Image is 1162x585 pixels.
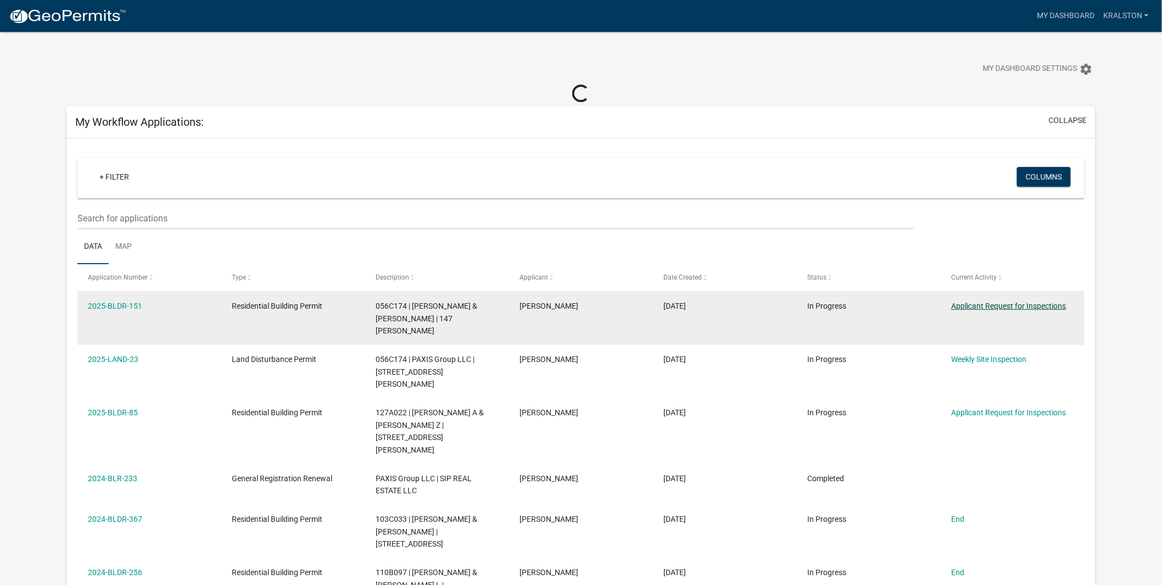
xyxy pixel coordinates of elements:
span: 05/13/2025 [664,302,686,310]
span: In Progress [808,408,847,417]
span: Kate Ralston [519,408,578,417]
a: kralston [1099,5,1153,26]
button: Columns [1017,167,1071,187]
a: 2024-BLDR-367 [88,515,142,523]
a: 2025-BLDR-85 [88,408,138,417]
span: Applicant [519,274,548,281]
span: Date Created [664,274,702,281]
span: 04/17/2025 [664,355,686,364]
a: Applicant Request for Inspections [952,302,1066,310]
datatable-header-cell: Current Activity [941,264,1085,291]
span: 103C033 | GUMBS JASON & SUSAN | 105 CHEHAW CT [376,515,477,549]
span: My Dashboard Settings [983,63,1077,76]
a: Map [109,230,138,265]
span: In Progress [808,355,847,364]
span: Completed [808,474,845,483]
span: 12/11/2024 [664,474,686,483]
datatable-header-cell: Status [797,264,941,291]
datatable-header-cell: Description [365,264,509,291]
span: 056C174 | PAXIS Group LLC | 147 THOMAS DR [376,355,474,389]
span: PAXIS Group LLC | SIP REAL ESTATE LLC [376,474,472,495]
span: Residential Building Permit [232,568,322,577]
button: collapse [1049,115,1087,126]
span: 03/17/2025 [664,408,686,417]
span: Description [376,274,409,281]
a: 2025-LAND-23 [88,355,138,364]
span: Kate Ralston [519,568,578,577]
span: In Progress [808,568,847,577]
span: 056C174 | SMITH MATTHEW J & LYNNE M | 147 THOMAS DR [376,302,477,336]
span: In Progress [808,515,847,523]
span: Kate Ralston [519,355,578,364]
a: 2025-BLDR-151 [88,302,142,310]
span: Kate Ralston [519,474,578,483]
span: Kate Ralston [519,515,578,523]
a: 2024-BLR-233 [88,474,137,483]
button: My Dashboard Settingssettings [974,58,1102,80]
span: 127A022 | CHADWICK CRAIG A & TREVA Z | 116 DEJARNETTE RD [376,408,484,454]
span: Application Number [88,274,148,281]
a: Data [77,230,109,265]
span: Status [808,274,827,281]
span: Current Activity [952,274,997,281]
datatable-header-cell: Application Number [77,264,221,291]
span: Kate Ralston [519,302,578,310]
datatable-header-cell: Type [221,264,365,291]
datatable-header-cell: Date Created [653,264,797,291]
span: General Registration Renewal [232,474,332,483]
span: Land Disturbance Permit [232,355,316,364]
span: Residential Building Permit [232,302,322,310]
a: 2024-BLDR-256 [88,568,142,577]
h5: My Workflow Applications: [75,115,204,129]
a: My Dashboard [1032,5,1099,26]
span: Residential Building Permit [232,515,322,523]
span: Type [232,274,246,281]
i: settings [1080,63,1093,76]
input: Search for applications [77,207,914,230]
a: Weekly Site Inspection [952,355,1027,364]
a: End [952,515,965,523]
datatable-header-cell: Applicant [509,264,653,291]
span: 06/20/2024 [664,568,686,577]
span: In Progress [808,302,847,310]
span: 10/15/2024 [664,515,686,523]
a: + Filter [91,167,138,187]
a: Applicant Request for Inspections [952,408,1066,417]
span: Residential Building Permit [232,408,322,417]
a: End [952,568,965,577]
